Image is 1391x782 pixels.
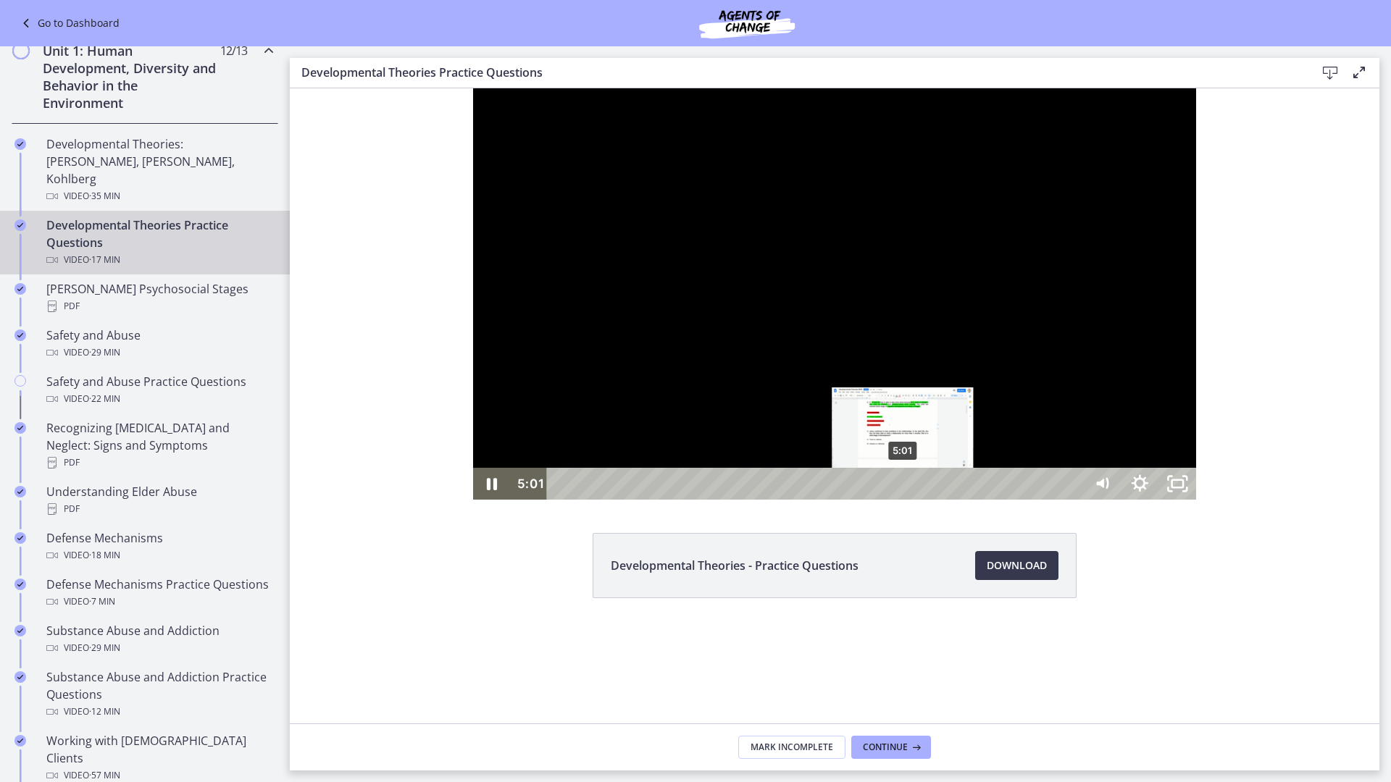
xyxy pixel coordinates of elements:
button: Show settings menu [831,379,869,411]
i: Completed [14,579,26,590]
button: Mute [793,379,831,411]
h3: Developmental Theories Practice Questions [301,64,1292,81]
span: · 35 min [89,188,120,205]
div: Video [46,344,272,361]
button: Continue [851,736,931,759]
iframe: Video Lesson [290,88,1379,500]
span: Download [987,557,1047,574]
div: Video [46,390,272,408]
div: Safety and Abuse [46,327,272,361]
div: PDF [46,500,272,518]
div: Understanding Elder Abuse [46,483,272,518]
div: Defense Mechanisms [46,529,272,564]
div: Developmental Theories Practice Questions [46,216,272,269]
button: Mark Incomplete [738,736,845,759]
i: Completed [14,532,26,544]
div: PDF [46,298,272,315]
div: [PERSON_NAME] Psychosocial Stages [46,280,272,315]
span: Mark Incomplete [751,741,833,753]
a: Go to Dashboard [17,14,120,32]
div: Video [46,251,272,269]
div: Video [46,188,272,205]
i: Completed [14,735,26,747]
i: Completed [14,138,26,150]
div: Video [46,639,272,657]
div: Recognizing [MEDICAL_DATA] and Neglect: Signs and Symptoms [46,419,272,471]
button: Unfullscreen [869,379,906,411]
div: Substance Abuse and Addiction [46,622,272,657]
div: Video [46,547,272,564]
div: PDF [46,454,272,471]
span: 12 / 13 [220,42,247,59]
i: Completed [14,329,26,341]
div: Video [46,593,272,610]
img: Agents of Change [660,6,834,41]
i: Completed [14,422,26,434]
i: Completed [14,219,26,231]
div: Safety and Abuse Practice Questions [46,373,272,408]
span: · 12 min [89,703,120,720]
i: Completed [14,671,26,683]
span: · 22 min [89,390,120,408]
div: Defense Mechanisms Practice Questions [46,576,272,610]
span: Developmental Theories - Practice Questions [611,557,859,574]
span: · 29 min [89,639,120,657]
span: · 17 min [89,251,120,269]
span: · 29 min [89,344,120,361]
i: Completed [14,283,26,295]
span: · 18 min [89,547,120,564]
div: Substance Abuse and Addiction Practice Questions [46,668,272,720]
span: Continue [863,741,908,753]
div: Video [46,703,272,720]
i: Completed [14,625,26,636]
h2: Unit 1: Human Development, Diversity and Behavior in the Environment [43,42,220,112]
span: · 7 min [89,593,115,610]
i: Completed [14,486,26,497]
a: Download [975,551,1058,580]
div: Developmental Theories: [PERSON_NAME], [PERSON_NAME], Kohlberg [46,135,272,205]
